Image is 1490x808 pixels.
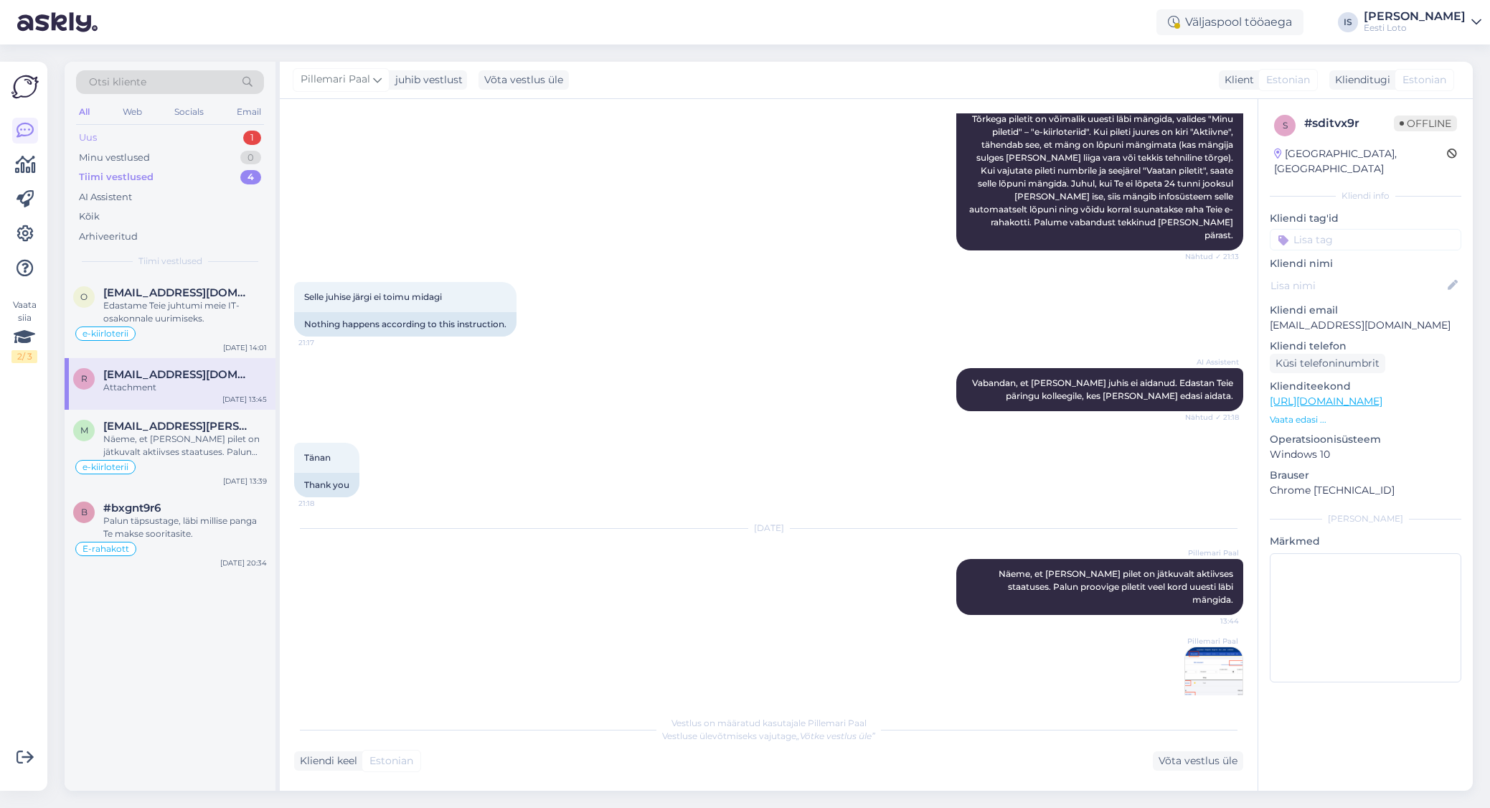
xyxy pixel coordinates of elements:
[298,337,352,348] span: 21:17
[1219,72,1254,88] div: Klient
[972,377,1235,401] span: Vabandan, et [PERSON_NAME] juhis ei aidanud. Edastan Teie päringu kolleegile, kes [PERSON_NAME] e...
[79,151,150,165] div: Minu vestlused
[1270,379,1461,394] p: Klienditeekond
[76,103,93,121] div: All
[103,368,253,381] span: rein.vastrik@gmail.com
[1329,72,1390,88] div: Klienditugi
[223,342,267,353] div: [DATE] 14:01
[11,299,37,363] div: Vaata siia
[796,731,875,741] i: „Võtke vestlus üle”
[304,291,442,302] span: Selle juhise järgi ei toimu midagi
[1185,357,1239,367] span: AI Assistent
[1270,339,1461,354] p: Kliendi telefon
[82,545,129,553] span: E-rahakott
[1185,647,1243,705] img: Attachment
[369,753,413,769] span: Estonian
[1184,636,1238,647] span: Pillemari Paal
[103,515,267,540] div: Palun täpsustage, läbi millise panga Te makse sooritasite.
[1270,468,1461,483] p: Brauser
[1270,512,1461,525] div: [PERSON_NAME]
[1270,278,1445,293] input: Lisa nimi
[1270,413,1461,426] p: Vaata edasi ...
[1270,432,1461,447] p: Operatsioonisüsteem
[81,373,88,384] span: r
[298,498,352,509] span: 21:18
[103,381,267,394] div: Attachment
[1156,9,1303,35] div: Väljaspool tööaega
[1402,72,1446,88] span: Estonian
[103,286,253,299] span: olga.kuznetsova1987@gmail.com
[1270,447,1461,462] p: Windows 10
[1270,189,1461,202] div: Kliendi info
[79,190,132,205] div: AI Assistent
[171,103,207,121] div: Socials
[1274,146,1447,177] div: [GEOGRAPHIC_DATA], [GEOGRAPHIC_DATA]
[79,210,100,224] div: Kõik
[294,473,359,497] div: Thank you
[1283,120,1288,131] span: s
[1270,318,1461,333] p: [EMAIL_ADDRESS][DOMAIN_NAME]
[79,170,154,184] div: Tiimi vestlused
[138,255,202,268] span: Tiimi vestlused
[662,731,875,741] span: Vestluse ülevõtmiseks vajutage
[1364,11,1481,34] a: [PERSON_NAME]Eesti Loto
[103,502,161,515] span: #bxgnt9r6
[11,350,37,363] div: 2 / 3
[294,522,1243,535] div: [DATE]
[80,425,88,436] span: m
[1270,256,1461,271] p: Kliendi nimi
[1270,483,1461,498] p: Chrome [TECHNICAL_ID]
[1185,616,1239,626] span: 13:44
[1304,115,1394,132] div: # sditvx9r
[1185,412,1239,423] span: Nähtud ✓ 21:18
[89,75,146,90] span: Otsi kliente
[294,312,517,337] div: Nothing happens according to this instruction.
[120,103,145,121] div: Web
[1364,22,1466,34] div: Eesti Loto
[671,718,867,728] span: Vestlus on määratud kasutajale Pillemari Paal
[223,476,267,487] div: [DATE] 13:39
[1266,72,1310,88] span: Estonian
[301,72,370,88] span: Pillemari Paal
[80,291,88,302] span: o
[240,151,261,165] div: 0
[1270,354,1385,373] div: Küsi telefoninumbrit
[11,73,39,100] img: Askly Logo
[478,70,569,90] div: Võta vestlus üle
[999,568,1235,605] span: Näeme, et [PERSON_NAME] pilet on jätkuvalt aktiivses staatuses. Palun proovige piletit veel kord ...
[243,131,261,145] div: 1
[222,394,267,405] div: [DATE] 13:45
[1364,11,1466,22] div: [PERSON_NAME]
[1185,251,1239,262] span: Nähtud ✓ 21:13
[79,131,97,145] div: Uus
[1394,116,1457,131] span: Offline
[240,170,261,184] div: 4
[220,558,267,568] div: [DATE] 20:34
[81,507,88,517] span: b
[103,299,267,325] div: Edastame Teie juhtumi meie IT-osakonnale uurimiseks.
[82,463,128,471] span: e-kiirloterii
[82,329,128,338] span: e-kiirloterii
[294,753,357,769] div: Kliendi keel
[1270,229,1461,250] input: Lisa tag
[1270,211,1461,226] p: Kliendi tag'id
[390,72,463,88] div: juhib vestlust
[1185,548,1239,558] span: Pillemari Paal
[1270,303,1461,318] p: Kliendi email
[1338,12,1358,32] div: IS
[103,433,267,459] div: Näeme, et [PERSON_NAME] pilet on jätkuvalt aktiivses staatuses. Palun saatke meile kuvatõmmis ant...
[1270,534,1461,549] p: Märkmed
[103,420,253,433] span: merike.kari@gmail.com
[304,452,331,463] span: Tänan
[234,103,264,121] div: Email
[79,230,138,244] div: Arhiveeritud
[1270,395,1382,408] a: [URL][DOMAIN_NAME]
[1153,751,1243,771] div: Võta vestlus üle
